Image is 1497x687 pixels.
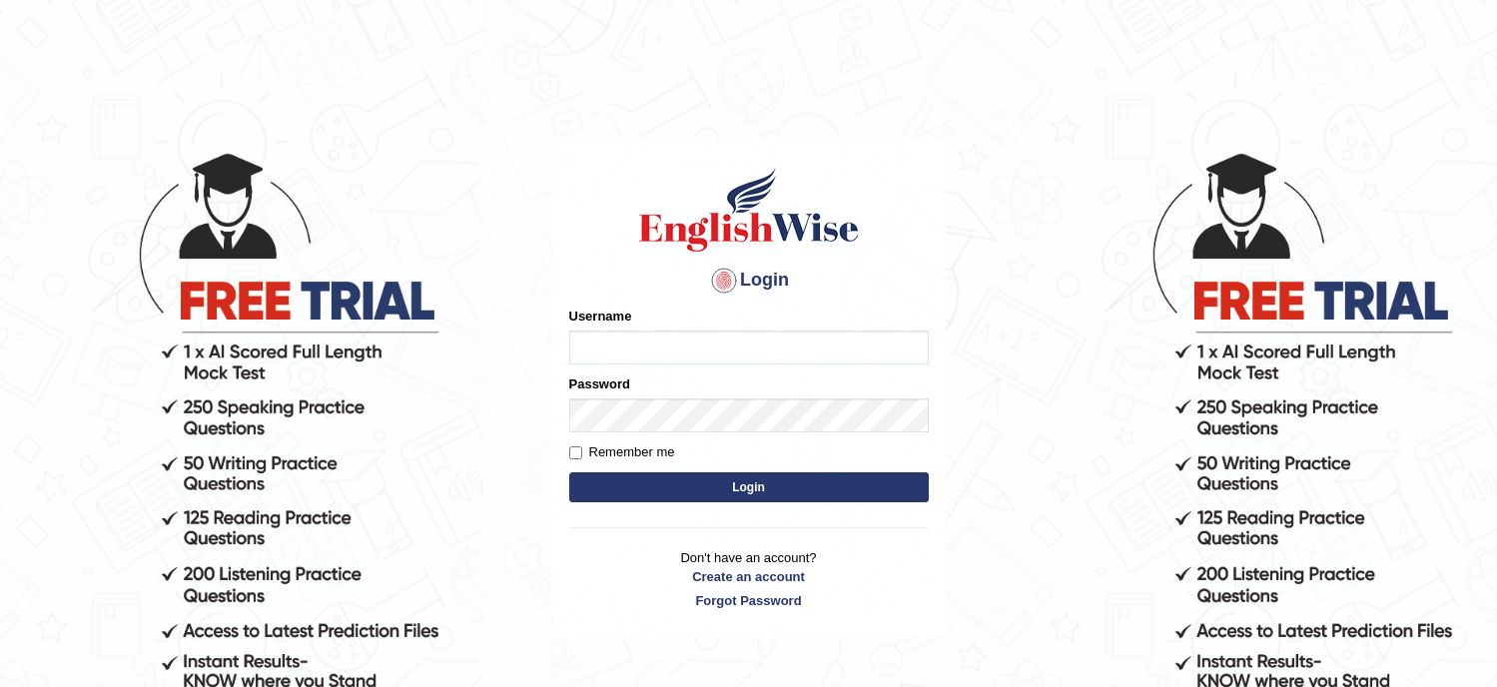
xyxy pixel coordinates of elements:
[635,165,863,255] img: Logo of English Wise sign in for intelligent practice with AI
[569,446,582,459] input: Remember me
[569,567,929,586] a: Create an account
[569,548,929,610] p: Don't have an account?
[569,265,929,297] h4: Login
[569,472,929,502] button: Login
[569,591,929,610] a: Forgot Password
[569,442,675,462] label: Remember me
[569,307,632,326] label: Username
[569,374,630,393] label: Password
